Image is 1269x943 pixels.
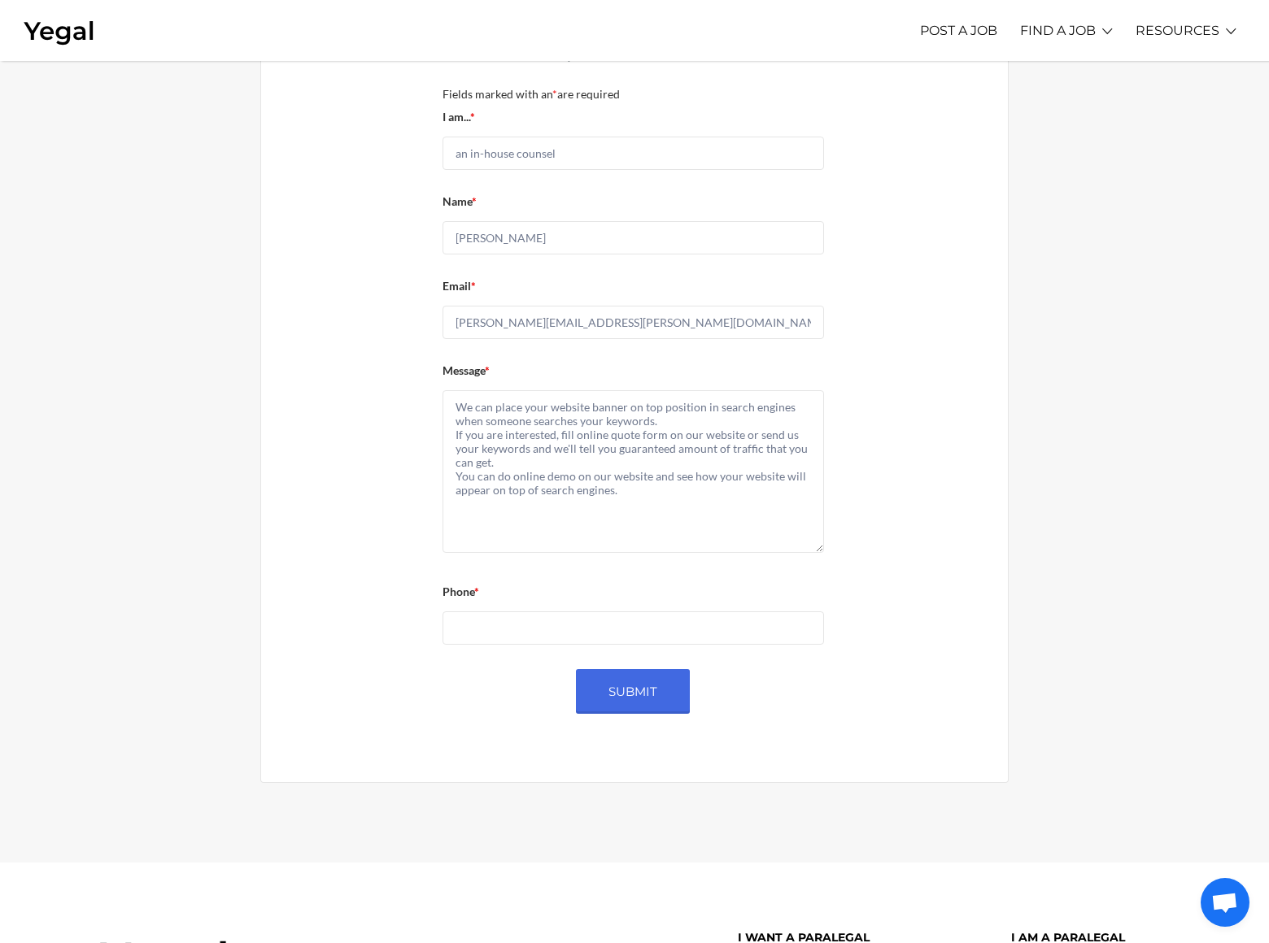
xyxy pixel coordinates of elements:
label: I am... [443,106,475,128]
label: Message [443,359,490,382]
div: Open chat [1201,878,1249,927]
a: POST A JOB [920,8,997,53]
a: FIND A JOB [1020,8,1096,53]
label: Email [443,275,476,298]
div: Fields marked with an are required [443,83,824,106]
label: Phone [443,580,479,603]
label: Name [443,190,477,213]
a: RESOURCES [1136,8,1219,53]
input: Submit [576,669,690,714]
